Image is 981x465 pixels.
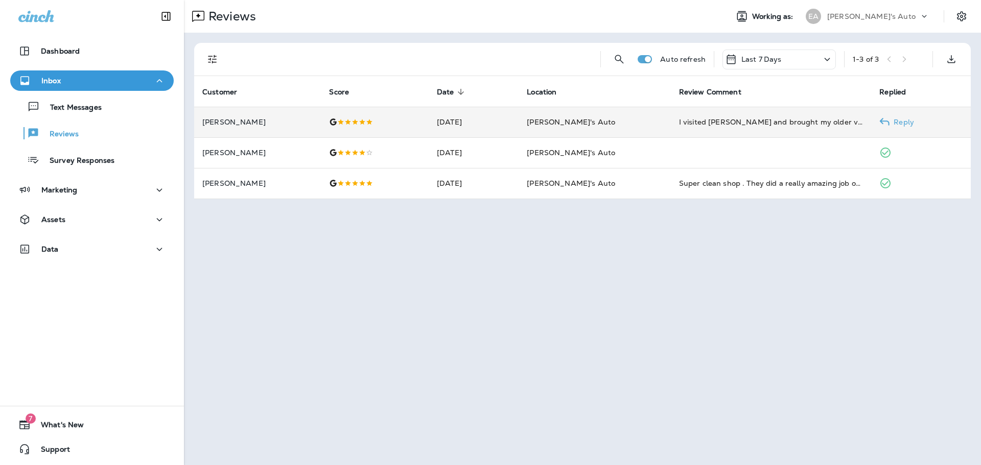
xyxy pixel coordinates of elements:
p: [PERSON_NAME] [202,118,313,126]
p: Last 7 Days [741,55,782,63]
button: Search Reviews [609,49,629,69]
span: Score [329,88,349,96]
button: 7What's New [10,414,174,435]
div: EA [806,9,821,24]
span: 7 [26,413,36,424]
p: Reply [890,118,914,126]
button: Data [10,239,174,259]
span: [PERSON_NAME]'s Auto [527,179,615,188]
span: Customer [202,88,237,96]
span: Working as: [752,12,796,21]
p: Text Messages [40,103,102,113]
p: Assets [41,215,65,224]
button: Assets [10,209,174,230]
span: [PERSON_NAME]'s Auto [527,117,615,127]
span: Customer [202,87,250,96]
p: [PERSON_NAME] [202,179,313,187]
p: [PERSON_NAME]'s Auto [827,12,916,20]
button: Settings [952,7,971,26]
div: I visited Evans and brought my older very complex Mercedes Benz. Most repair shops don't even wan... [679,117,863,127]
button: Dashboard [10,41,174,61]
span: Date [437,88,454,96]
span: Review Comment [679,87,755,96]
td: [DATE] [429,168,519,199]
span: Review Comment [679,88,741,96]
p: Survey Responses [39,156,114,166]
span: Date [437,87,468,96]
p: Reviews [39,130,79,139]
button: Reviews [10,123,174,144]
td: [DATE] [429,137,519,168]
button: Inbox [10,70,174,91]
p: [PERSON_NAME] [202,149,313,157]
button: Support [10,439,174,459]
p: Marketing [41,186,77,194]
p: Dashboard [41,47,80,55]
td: [DATE] [429,107,519,137]
button: Filters [202,49,223,69]
div: Super clean shop . They did a really amazing job on my car. Went out of their way to find and ins... [679,178,863,188]
div: 1 - 3 of 3 [853,55,879,63]
span: What's New [31,421,84,433]
button: Collapse Sidebar [152,6,180,27]
span: Replied [879,88,906,96]
span: [PERSON_NAME]'s Auto [527,148,615,157]
span: Location [527,87,570,96]
p: Data [41,245,59,253]
p: Auto refresh [660,55,706,63]
span: Support [31,445,70,457]
span: Location [527,88,556,96]
p: Inbox [41,77,61,85]
button: Marketing [10,180,174,200]
span: Replied [879,87,919,96]
button: Export as CSV [941,49,962,69]
span: Score [329,87,362,96]
p: Reviews [204,9,256,24]
button: Survey Responses [10,149,174,170]
button: Text Messages [10,96,174,117]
